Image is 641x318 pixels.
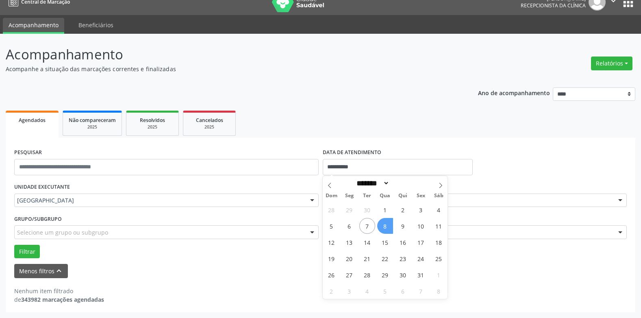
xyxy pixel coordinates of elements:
span: Recepcionista da clínica [521,2,586,9]
span: Outubro 23, 2025 [395,250,411,266]
span: Outubro 24, 2025 [413,250,429,266]
p: Ano de acompanhamento [478,87,550,98]
span: Qui [394,193,412,198]
span: Outubro 1, 2025 [377,202,393,218]
div: 2025 [69,124,116,130]
span: Outubro 7, 2025 [359,218,375,234]
span: Outubro 17, 2025 [413,234,429,250]
span: Outubro 12, 2025 [324,234,339,250]
p: Acompanhamento [6,44,446,65]
span: Outubro 22, 2025 [377,250,393,266]
span: Novembro 1, 2025 [431,267,447,283]
span: Selecione um grupo ou subgrupo [17,228,108,237]
button: Relatórios [591,57,632,70]
span: Outubro 4, 2025 [431,202,447,218]
span: Dom [323,193,341,198]
span: Outubro 21, 2025 [359,250,375,266]
button: Menos filtroskeyboard_arrow_up [14,264,68,278]
label: DATA DE ATENDIMENTO [323,146,381,159]
a: Acompanhamento [3,18,64,34]
span: Agendados [19,117,46,124]
span: Ter [358,193,376,198]
span: Outubro 8, 2025 [377,218,393,234]
span: Novembro 7, 2025 [413,283,429,299]
span: Novembro 3, 2025 [341,283,357,299]
div: Nenhum item filtrado [14,287,104,295]
span: Outubro 15, 2025 [377,234,393,250]
p: Acompanhe a situação das marcações correntes e finalizadas [6,65,446,73]
span: Outubro 29, 2025 [377,267,393,283]
span: Outubro 9, 2025 [395,218,411,234]
label: UNIDADE EXECUTANTE [14,181,70,194]
span: Todos os profissionais [326,196,611,205]
span: Outubro 27, 2025 [341,267,357,283]
span: Outubro 14, 2025 [359,234,375,250]
div: 2025 [132,124,173,130]
span: Não compareceram [69,117,116,124]
span: Outubro 25, 2025 [431,250,447,266]
span: Outubro 3, 2025 [413,202,429,218]
span: Novembro 4, 2025 [359,283,375,299]
i: keyboard_arrow_up [54,266,63,275]
span: Outubro 31, 2025 [413,267,429,283]
span: Outubro 28, 2025 [359,267,375,283]
a: Beneficiários [73,18,119,32]
span: Novembro 6, 2025 [395,283,411,299]
span: Outubro 18, 2025 [431,234,447,250]
strong: 343982 marcações agendadas [21,296,104,303]
span: Seg [340,193,358,198]
span: Outubro 6, 2025 [341,218,357,234]
span: Outubro 10, 2025 [413,218,429,234]
span: Novembro 8, 2025 [431,283,447,299]
span: Sáb [430,193,448,198]
span: Cancelados [196,117,223,124]
div: de [14,295,104,304]
span: Outubro 5, 2025 [324,218,339,234]
span: Outubro 30, 2025 [395,267,411,283]
span: Novembro 2, 2025 [324,283,339,299]
span: Setembro 28, 2025 [324,202,339,218]
span: Outubro 20, 2025 [341,250,357,266]
span: Outubro 11, 2025 [431,218,447,234]
span: Setembro 30, 2025 [359,202,375,218]
label: Grupo/Subgrupo [14,213,62,225]
span: [GEOGRAPHIC_DATA] [17,196,302,205]
span: Outubro 19, 2025 [324,250,339,266]
div: 2025 [189,124,230,130]
span: Setembro 29, 2025 [341,202,357,218]
button: Filtrar [14,245,40,259]
span: Sex [412,193,430,198]
span: Qua [376,193,394,198]
span: Outubro 13, 2025 [341,234,357,250]
select: Month [354,179,390,187]
span: Resolvidos [140,117,165,124]
span: Outubro 16, 2025 [395,234,411,250]
span: Outubro 2, 2025 [395,202,411,218]
span: Outubro 26, 2025 [324,267,339,283]
span: Novembro 5, 2025 [377,283,393,299]
input: Year [389,179,416,187]
label: PESQUISAR [14,146,42,159]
